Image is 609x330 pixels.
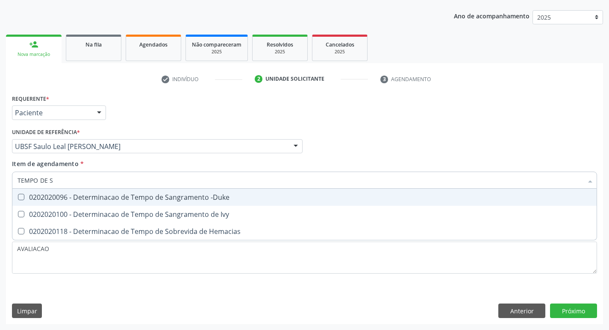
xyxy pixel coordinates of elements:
span: Resolvidos [267,41,293,48]
span: Na fila [85,41,102,48]
p: Ano de acompanhamento [454,10,530,21]
span: Agendados [139,41,168,48]
div: 2 [255,75,262,83]
label: Requerente [12,92,49,105]
div: 0202020096 - Determinacao de Tempo de Sangramento -Duke [18,194,591,201]
button: Anterior [498,304,545,318]
div: 2025 [192,49,241,55]
div: 2025 [318,49,361,55]
div: person_add [29,40,38,49]
input: Buscar por procedimentos [18,172,583,189]
div: Nova marcação [12,51,56,58]
span: Não compareceram [192,41,241,48]
div: 2025 [259,49,301,55]
button: Próximo [550,304,597,318]
span: Cancelados [326,41,354,48]
span: Item de agendamento [12,160,79,168]
div: 0202020118 - Determinacao de Tempo de Sobrevida de Hemacias [18,228,591,235]
span: Paciente [15,108,88,117]
span: UBSF Saulo Leal [PERSON_NAME] [15,142,285,151]
div: Unidade solicitante [265,75,324,83]
div: 0202020100 - Determinacao de Tempo de Sangramento de Ivy [18,211,591,218]
label: Unidade de referência [12,126,80,139]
